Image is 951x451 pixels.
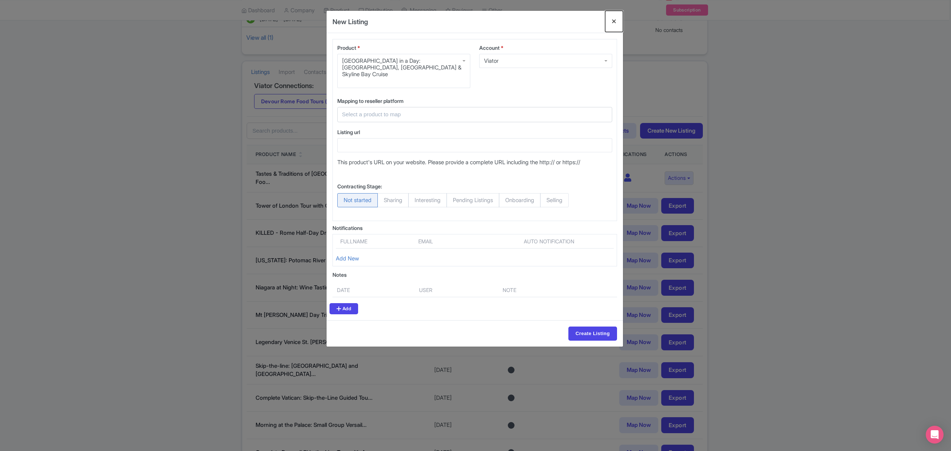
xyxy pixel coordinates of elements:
[332,283,415,297] th: Date
[447,193,499,207] span: Pending Listings
[342,58,465,78] div: [GEOGRAPHIC_DATA] in a Day: [GEOGRAPHIC_DATA], [GEOGRAPHIC_DATA] & Skyline Bay Cruise
[540,193,569,207] span: Selling
[408,193,447,207] span: Interesting
[484,58,499,64] div: Viator
[342,110,598,119] input: Select a product to map
[337,45,356,51] span: Product
[414,237,465,249] th: Email
[605,11,623,32] button: Close
[332,271,617,279] div: Notes
[336,237,414,249] th: Fullname
[498,283,583,297] th: Note
[377,193,409,207] span: Sharing
[330,303,358,314] a: Add
[332,224,617,232] div: Notifications
[332,17,368,27] h4: New Listing
[337,193,378,207] span: Not started
[926,426,944,444] div: Open Intercom Messenger
[336,255,359,262] a: Add New
[485,237,614,249] th: Auto notification
[337,129,360,135] span: Listing url
[415,283,498,297] th: User
[568,327,617,341] input: Create Listing
[337,158,612,167] p: This product's URL on your website. Please provide a complete URL including the http:// or https://
[499,193,541,207] span: Onboarding
[337,182,382,190] label: Contracting Stage:
[337,97,612,105] label: Mapping to reseller platform
[479,45,500,51] span: Account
